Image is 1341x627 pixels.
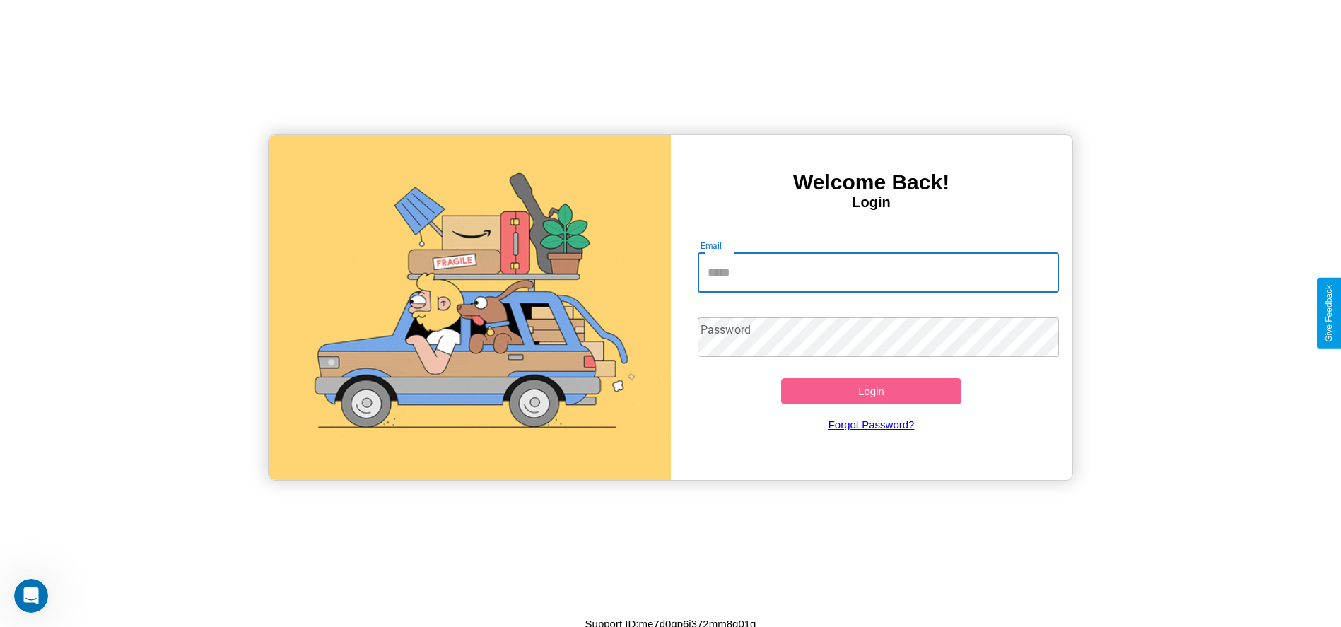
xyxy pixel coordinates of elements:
[701,240,722,252] label: Email
[671,170,1072,194] h3: Welcome Back!
[671,194,1072,211] h4: Login
[1324,285,1334,342] div: Give Feedback
[781,378,962,404] button: Login
[691,404,1052,445] a: Forgot Password?
[14,579,48,613] iframe: Intercom live chat
[269,135,670,480] img: gif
